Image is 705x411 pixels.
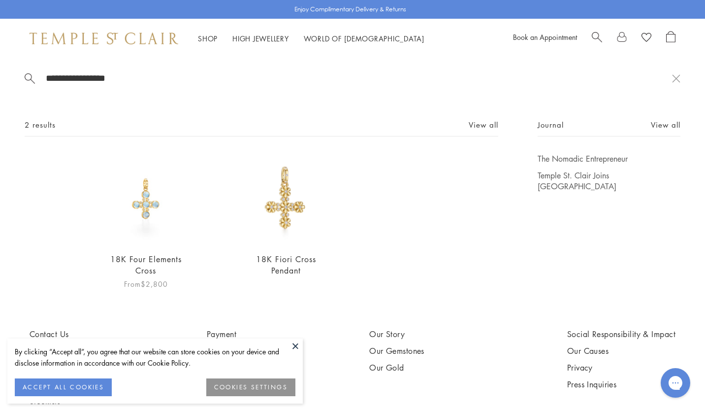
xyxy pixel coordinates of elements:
span: 2 results [25,119,56,131]
a: ShopShop [198,34,218,43]
a: View all [651,119,680,130]
a: Our Gemstones [369,345,496,356]
a: Our Gold [369,362,496,373]
a: Privacy [567,362,675,373]
img: 18K Fiori Cross Pendant [241,153,332,244]
a: Temple St. Clair Joins [GEOGRAPHIC_DATA] [538,170,680,192]
a: Open Shopping Bag [666,31,675,46]
button: COOKIES SETTINGS [206,378,295,396]
nav: Main navigation [198,33,424,45]
a: Social Responsibility & Impact [567,329,675,340]
iframe: Gorgias live chat messenger [656,365,695,401]
a: 18K Four Elements Cross [110,254,182,276]
span: Journal [538,119,564,131]
div: By clicking “Accept all”, you agree that our website can store cookies on your device and disclos... [15,346,295,369]
a: View all [469,119,498,130]
a: Our Causes [567,345,675,356]
img: Temple St. Clair [30,33,178,44]
a: Book an Appointment [513,32,577,42]
a: The Nomadic Entrepreneur [538,153,680,164]
p: Enjoy Complimentary Delivery & Returns [294,4,406,14]
a: Search [592,31,602,46]
a: View Wishlist [641,31,651,46]
img: P41406-BM5X5 [100,153,192,244]
a: Payment [207,329,298,340]
span: $2,800 [141,279,168,289]
a: Our Story [369,329,496,340]
span: From [124,278,168,290]
a: Press Inquiries [567,379,675,390]
button: ACCEPT ALL COOKIES [15,378,112,396]
a: World of [DEMOGRAPHIC_DATA]World of [DEMOGRAPHIC_DATA] [304,34,424,43]
a: 18K Fiori Cross Pendant [256,254,316,276]
a: High JewelleryHigh Jewellery [232,34,289,43]
a: Contact Us [30,329,135,340]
